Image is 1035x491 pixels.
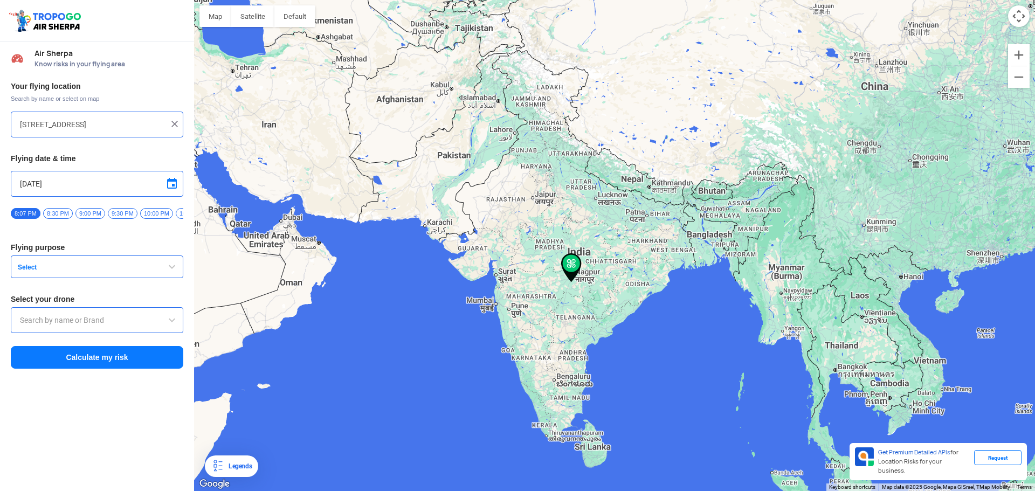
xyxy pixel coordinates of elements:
[11,155,183,162] h3: Flying date & time
[11,94,183,103] span: Search by name or select on map
[11,346,183,369] button: Calculate my risk
[874,447,974,476] div: for Location Risks for your business.
[176,208,209,219] span: 10:30 PM
[11,208,40,219] span: 8:07 PM
[1008,44,1030,66] button: Zoom in
[1017,484,1032,490] a: Terms
[11,244,183,251] h3: Flying purpose
[974,450,1022,465] div: Request
[197,477,232,491] img: Google
[878,448,950,456] span: Get Premium Detailed APIs
[11,82,183,90] h3: Your flying location
[8,8,85,33] img: ic_tgdronemaps.svg
[169,119,180,129] img: ic_close.png
[20,177,174,190] input: Select Date
[224,460,252,473] div: Legends
[13,263,148,272] span: Select
[34,49,183,58] span: Air Sherpa
[199,5,231,27] button: Show street map
[231,5,274,27] button: Show satellite imagery
[882,484,1010,490] span: Map data ©2025 Google, Mapa GISrael, TMap Mobility
[20,314,174,327] input: Search by name or Brand
[855,447,874,466] img: Premium APIs
[11,52,24,65] img: Risk Scores
[1008,5,1030,27] button: Map camera controls
[197,477,232,491] a: Open this area in Google Maps (opens a new window)
[1008,66,1030,88] button: Zoom out
[11,255,183,278] button: Select
[829,483,875,491] button: Keyboard shortcuts
[34,60,183,68] span: Know risks in your flying area
[140,208,173,219] span: 10:00 PM
[211,460,224,473] img: Legends
[11,295,183,303] h3: Select your drone
[43,208,73,219] span: 8:30 PM
[20,118,166,131] input: Search your flying location
[75,208,105,219] span: 9:00 PM
[108,208,137,219] span: 9:30 PM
